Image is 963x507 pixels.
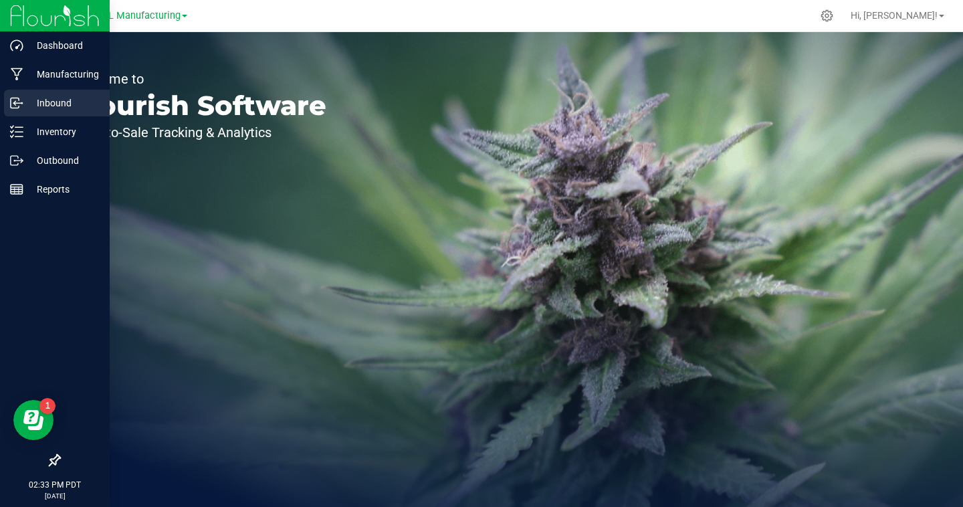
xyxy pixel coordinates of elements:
p: Inventory [23,124,104,140]
inline-svg: Outbound [10,154,23,167]
p: Reports [23,181,104,197]
p: Seed-to-Sale Tracking & Analytics [72,126,326,139]
p: Inbound [23,95,104,111]
span: LEVEL Manufacturing [86,10,181,21]
iframe: Resource center [13,400,53,440]
p: [DATE] [6,491,104,501]
p: Welcome to [72,72,326,86]
inline-svg: Inventory [10,125,23,138]
inline-svg: Inbound [10,96,23,110]
inline-svg: Manufacturing [10,68,23,81]
p: 02:33 PM PDT [6,479,104,491]
iframe: Resource center unread badge [39,398,56,414]
div: Manage settings [819,9,835,22]
p: Outbound [23,153,104,169]
span: Hi, [PERSON_NAME]! [851,10,938,21]
p: Dashboard [23,37,104,54]
inline-svg: Reports [10,183,23,196]
inline-svg: Dashboard [10,39,23,52]
p: Flourish Software [72,92,326,119]
p: Manufacturing [23,66,104,82]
